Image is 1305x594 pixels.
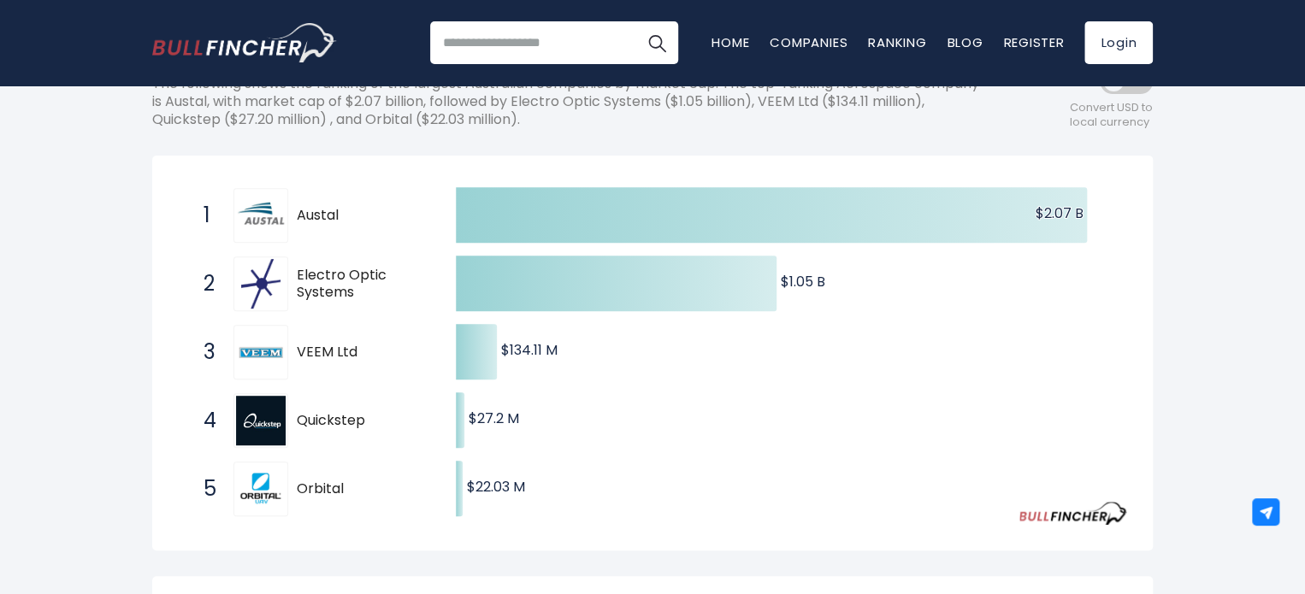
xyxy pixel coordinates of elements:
[195,474,212,503] span: 5
[712,33,749,51] a: Home
[501,340,558,360] text: $134.11 M
[152,23,337,62] img: Bullfincher logo
[770,33,847,51] a: Companies
[1070,101,1153,130] span: Convert USD to local currency
[297,267,426,303] span: Electro Optic Systems
[1084,21,1153,64] a: Login
[241,259,280,309] img: Electro Optic Systems
[236,396,286,445] img: Quickstep
[781,272,825,291] text: $1.05 B
[469,409,519,428] text: $27.2 M
[297,412,426,430] span: Quickstep
[236,327,286,377] img: VEEM Ltd
[297,207,426,225] span: Austal
[467,477,525,497] text: $22.03 M
[195,269,212,298] span: 2
[195,338,212,367] span: 3
[297,344,426,362] span: VEEM Ltd
[297,480,426,498] span: Orbital
[1003,33,1064,51] a: Register
[635,21,678,64] button: Search
[1035,203,1083,223] text: $2.07 B
[152,75,999,128] p: The following shows the ranking of the largest Australian companies by market cap. The top-rankin...
[195,201,212,230] span: 1
[868,33,926,51] a: Ranking
[236,464,286,514] img: Orbital
[195,406,212,435] span: 4
[152,23,336,62] a: Go to homepage
[947,33,983,51] a: Blog
[236,191,286,240] img: Austal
